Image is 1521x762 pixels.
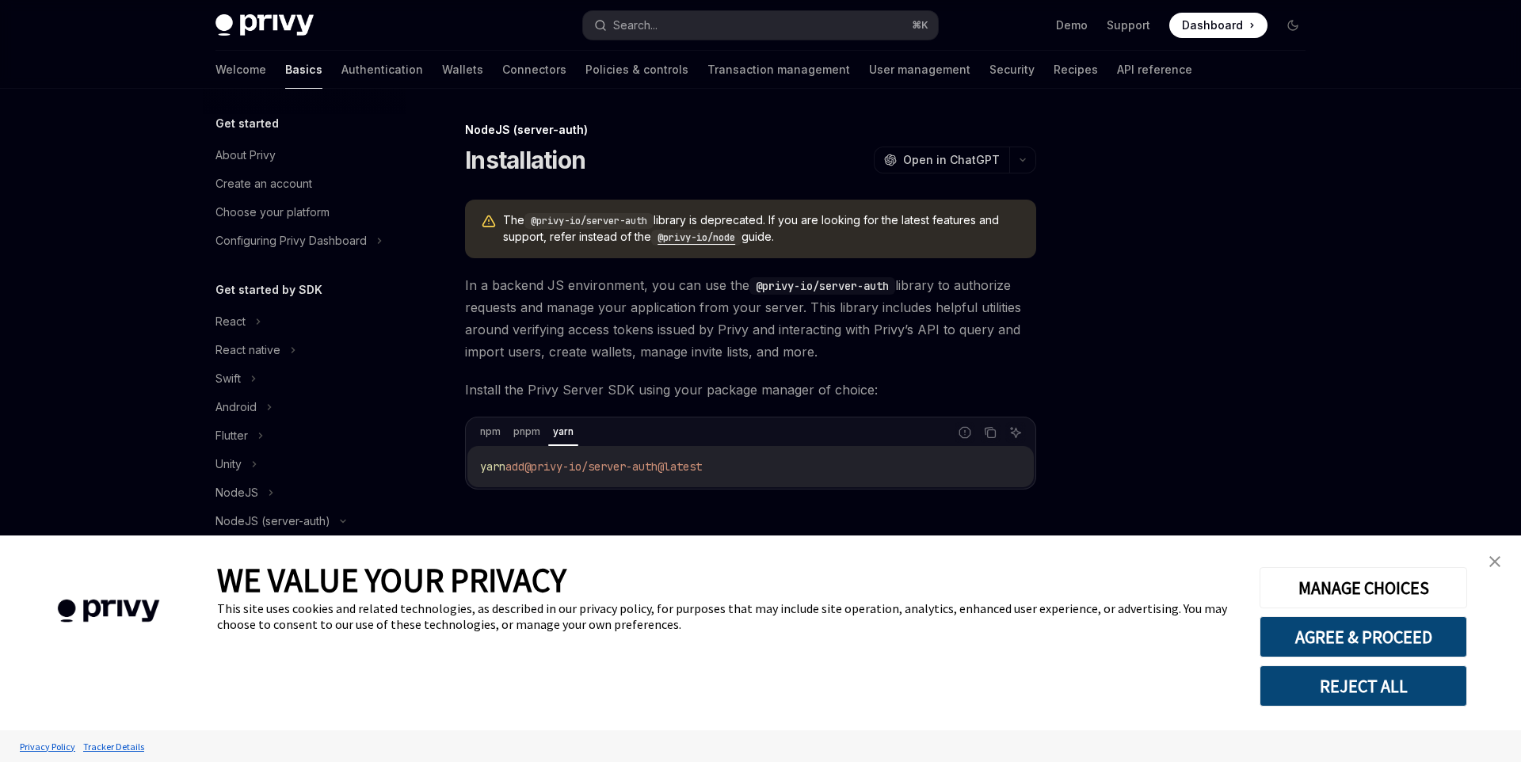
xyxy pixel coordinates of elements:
[585,51,688,89] a: Policies & controls
[869,51,970,89] a: User management
[989,534,1023,550] span: Setup
[215,426,248,445] div: Flutter
[215,174,312,193] div: Create an account
[465,274,1036,363] span: In a backend JS environment, you can use the library to authorize requests and manage your applic...
[1182,17,1243,33] span: Dashboard
[203,170,406,198] a: Create an account
[503,212,1020,246] span: The library is deprecated. If you are looking for the latest features and support, refer instead ...
[442,51,483,89] a: Wallets
[583,11,938,40] button: Search...⌘K
[1260,567,1467,608] button: MANAGE CHOICES
[478,534,631,550] span: Migrating from server-auth
[465,379,1036,401] span: Install the Privy Server SDK using your package manager of choice:
[1169,13,1267,38] a: Dashboard
[524,213,654,229] code: @privy-io/server-auth
[1489,556,1500,567] img: close banner
[285,51,322,89] a: Basics
[203,141,406,170] a: About Privy
[215,512,330,531] div: NodeJS (server-auth)
[524,459,702,474] span: @privy-io/server-auth@latest
[215,369,241,388] div: Swift
[1054,51,1098,89] a: Recipes
[217,559,566,600] span: WE VALUE YOUR PRIVACY
[989,534,1035,550] a: Setup
[1107,17,1150,33] a: Support
[215,231,367,250] div: Configuring Privy Dashboard
[903,152,1000,168] span: Open in ChatGPT
[1260,665,1467,707] button: REJECT ALL
[980,422,1001,443] button: Copy the contents from the code block
[215,14,314,36] img: dark logo
[215,114,279,133] h5: Get started
[1117,51,1192,89] a: API reference
[215,483,258,502] div: NodeJS
[874,147,1009,173] button: Open in ChatGPT
[475,422,505,441] div: npm
[215,398,257,417] div: Android
[215,146,276,165] div: About Privy
[989,51,1035,89] a: Security
[1260,616,1467,657] button: AGREE & PROCEED
[467,534,631,550] a: Migrating from server-auth
[215,455,242,474] div: Unity
[24,577,193,646] img: company logo
[215,203,330,222] div: Choose your platform
[215,51,266,89] a: Welcome
[215,280,322,299] h5: Get started by SDK
[912,19,928,32] span: ⌘ K
[1280,13,1306,38] button: Toggle dark mode
[481,214,497,230] svg: Warning
[215,341,280,360] div: React native
[509,422,545,441] div: pnpm
[749,277,895,295] code: @privy-io/server-auth
[651,230,741,246] code: @privy-io/node
[548,422,578,441] div: yarn
[502,51,566,89] a: Connectors
[1056,17,1088,33] a: Demo
[79,733,148,760] a: Tracker Details
[480,459,505,474] span: yarn
[217,600,1236,632] div: This site uses cookies and related technologies, as described in our privacy policy, for purposes...
[651,230,741,243] a: @privy-io/node
[215,312,246,331] div: React
[465,122,1036,138] div: NodeJS (server-auth)
[16,733,79,760] a: Privacy Policy
[613,16,658,35] div: Search...
[707,51,850,89] a: Transaction management
[465,146,585,174] h1: Installation
[341,51,423,89] a: Authentication
[203,198,406,227] a: Choose your platform
[505,459,524,474] span: add
[1479,546,1511,577] a: close banner
[955,422,975,443] button: Report incorrect code
[1005,422,1026,443] button: Ask AI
